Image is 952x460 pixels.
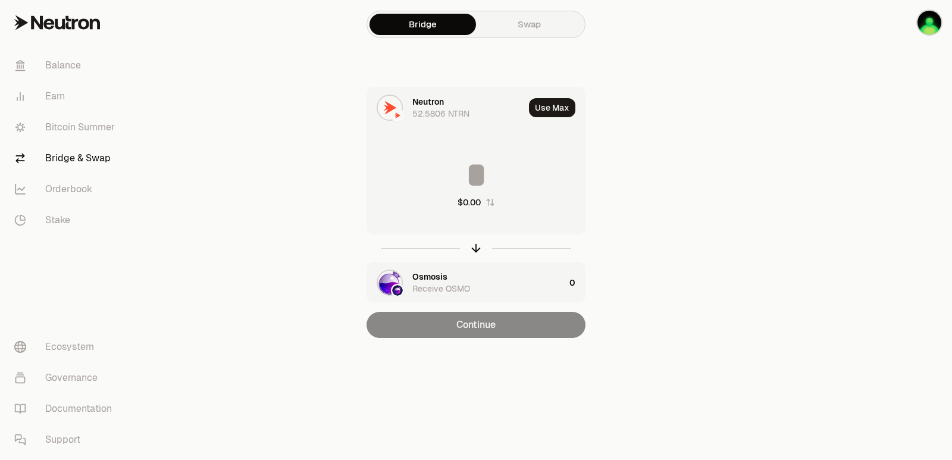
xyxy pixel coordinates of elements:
img: Neutron Logo [392,110,403,121]
a: Swap [476,14,583,35]
div: Receive OSMO [412,283,470,295]
a: Orderbook [5,174,129,205]
div: Osmosis [412,271,447,283]
img: sandy mercy [917,11,941,35]
a: Stake [5,205,129,236]
button: OSMO LogoOsmosis LogoOsmosisReceive OSMO0 [367,262,585,303]
button: $0.00 [458,196,495,208]
div: 0 [569,262,585,303]
a: Balance [5,50,129,81]
img: OSMO Logo [378,271,402,295]
div: 52.5806 NTRN [412,108,469,120]
a: Ecosystem [5,331,129,362]
div: Neutron [412,96,444,108]
a: Bitcoin Summer [5,112,129,143]
a: Bridge & Swap [5,143,129,174]
a: Governance [5,362,129,393]
a: Documentation [5,393,129,424]
img: Osmosis Logo [392,285,403,296]
a: Bridge [369,14,476,35]
button: Use Max [529,98,575,117]
a: Support [5,424,129,455]
a: Earn [5,81,129,112]
div: OSMO LogoOsmosis LogoOsmosisReceive OSMO [367,262,565,303]
img: NTRN Logo [378,96,402,120]
div: NTRN LogoNeutron LogoNeutron52.5806 NTRN [367,87,524,128]
div: $0.00 [458,196,481,208]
